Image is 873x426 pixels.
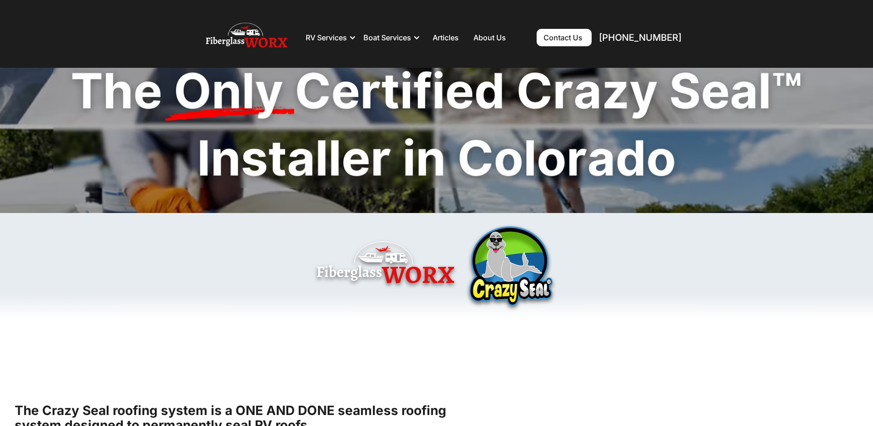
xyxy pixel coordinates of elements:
a: Articles [428,33,464,42]
div: Boat Services [363,33,411,42]
div: Boat Services [363,24,420,51]
div: RV Services [306,24,356,51]
a: [PHONE_NUMBER] [599,33,668,42]
img: Fiberglass WorX – RV Repair, RV Roof & RV Detailing [206,19,287,56]
div: RV Services [306,33,347,42]
a: About Us [472,33,508,42]
a: Contact Us [537,29,592,46]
